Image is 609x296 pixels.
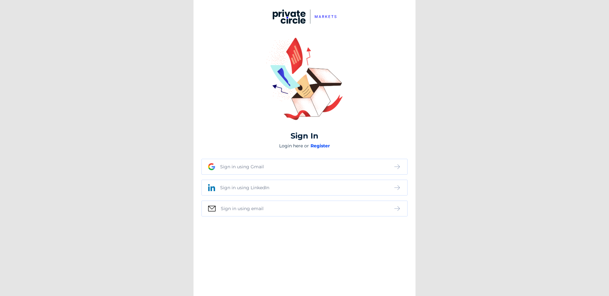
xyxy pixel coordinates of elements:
[279,143,309,149] span: Login here or
[220,185,269,190] div: Sign in using LinkedIn
[393,163,401,171] img: arrow-left.png
[393,205,401,212] img: arrow-left.png
[208,163,215,170] img: google.png
[208,206,216,212] img: basic-mail.png
[393,184,401,191] img: arrow-left.png
[208,184,215,191] img: linked-in.png
[221,206,264,211] div: Sign in using email
[270,10,339,24] img: pc-markets-logo.svg
[220,164,264,170] div: Sign in using Gmail
[291,131,318,140] div: Sign In
[311,143,330,149] span: Register
[266,38,343,120] img: sign-in.png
